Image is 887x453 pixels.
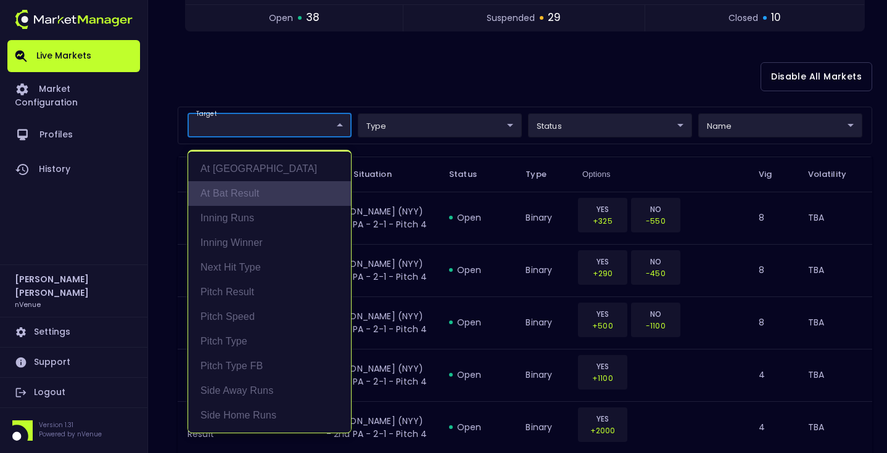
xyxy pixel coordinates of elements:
[188,231,351,255] li: Inning Winner
[188,206,351,231] li: Inning Runs
[188,354,351,378] li: Pitch Type FB
[188,181,351,206] li: At Bat Result
[188,255,351,280] li: Next Hit Type
[188,157,351,181] li: At [GEOGRAPHIC_DATA]
[188,329,351,354] li: Pitch Type
[188,304,351,329] li: Pitch Speed
[188,403,351,428] li: Side Home Runs
[188,378,351,403] li: Side Away Runs
[188,280,351,304] li: Pitch Result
